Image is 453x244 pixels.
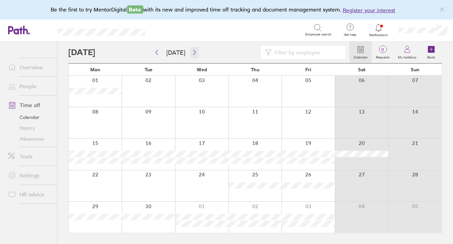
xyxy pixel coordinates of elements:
a: Calendar [3,112,57,123]
span: 0 [372,47,394,52]
a: Overview [3,60,57,74]
span: Mon [90,67,100,72]
a: Settings [3,169,57,182]
a: Allowances [3,133,57,144]
a: People [3,79,57,93]
a: Notifications [368,23,390,37]
input: Filter by employee [272,46,341,59]
a: Book [421,42,442,63]
a: Tools [3,150,57,163]
span: Thu [251,67,260,72]
button: Register your interest [343,6,396,14]
div: Search [164,27,181,33]
a: History [3,123,57,133]
span: Tue [145,67,152,72]
div: Be the first to try MentorDigital with its new and improved time off tracking and document manage... [51,5,402,14]
a: 0Requests [372,42,394,63]
span: Notifications [368,33,390,37]
a: Calendar [350,42,372,63]
label: Book [424,53,439,59]
span: Get help [339,33,361,37]
span: Sat [358,67,365,72]
label: My holidays [394,53,421,59]
label: Calendar [350,53,372,59]
span: Employee search [305,32,332,36]
a: Time off [3,98,57,112]
span: Wed [197,67,207,72]
a: HR advice [3,188,57,201]
button: [DATE] [161,47,191,58]
span: Fri [306,67,312,72]
span: Beta [127,5,143,14]
span: Sun [411,67,420,72]
label: Requests [372,53,394,59]
a: My holidays [394,42,421,63]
